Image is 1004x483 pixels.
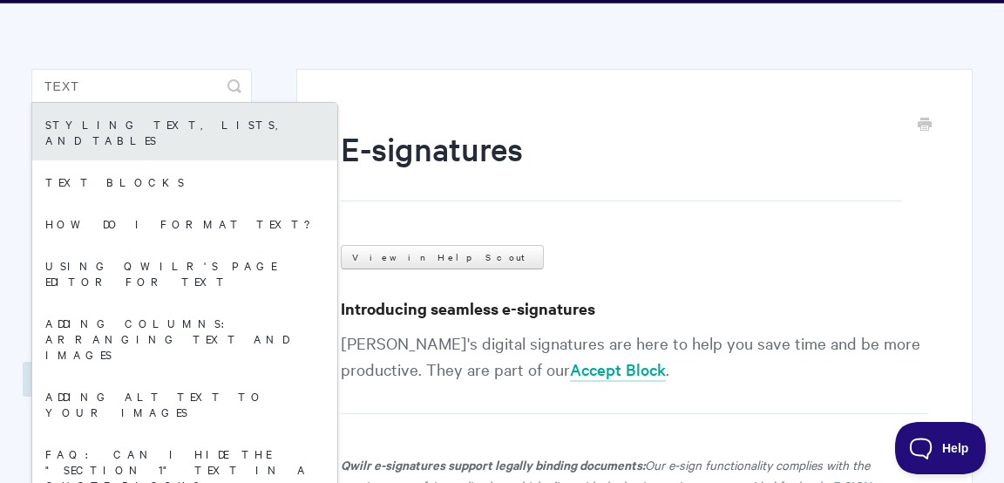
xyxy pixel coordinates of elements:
[32,375,337,432] a: Adding alt text to your images
[32,244,337,302] a: Using Qwilr's Page Editor for Text
[32,160,337,202] a: Text Blocks
[918,116,932,135] a: Print this Article
[23,362,214,397] a: The Acceptance Process
[31,69,252,104] input: Search
[32,103,337,160] a: Styling text, lists, and tables
[570,358,666,382] a: Accept Block
[341,296,928,321] h3: Introducing seamless e-signatures
[895,422,987,474] iframe: Toggle Customer Support
[32,202,337,244] a: How do I format text?
[341,455,645,473] strong: Qwilr e-signatures support legally binding documents:
[341,245,544,269] a: View in Help Scout
[32,302,337,375] a: Adding Columns: arranging text and images
[341,126,902,201] h1: E-signatures
[341,330,928,414] p: [PERSON_NAME]'s digital signatures are here to help you save time and be more productive. They ar...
